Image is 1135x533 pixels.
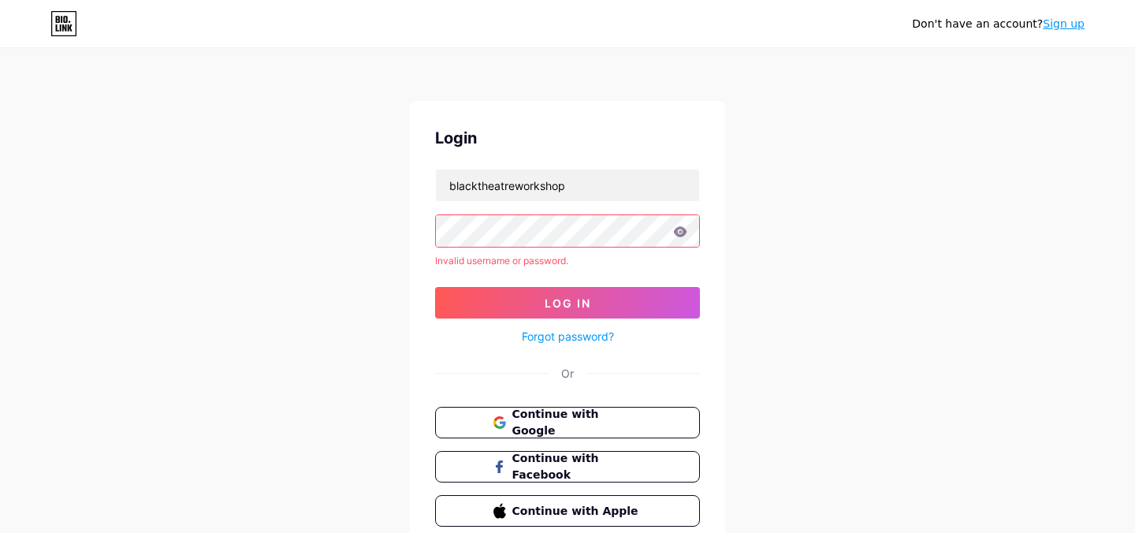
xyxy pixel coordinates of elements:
[912,16,1085,32] div: Don't have an account?
[436,170,699,201] input: Username
[512,406,642,439] span: Continue with Google
[512,450,642,483] span: Continue with Facebook
[435,451,700,483] button: Continue with Facebook
[522,328,614,345] a: Forgot password?
[1043,17,1085,30] a: Sign up
[561,365,574,382] div: Or
[435,495,700,527] button: Continue with Apple
[435,254,700,268] div: Invalid username or password.
[435,407,700,438] button: Continue with Google
[545,296,591,310] span: Log In
[435,126,700,150] div: Login
[435,287,700,319] button: Log In
[512,503,642,520] span: Continue with Apple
